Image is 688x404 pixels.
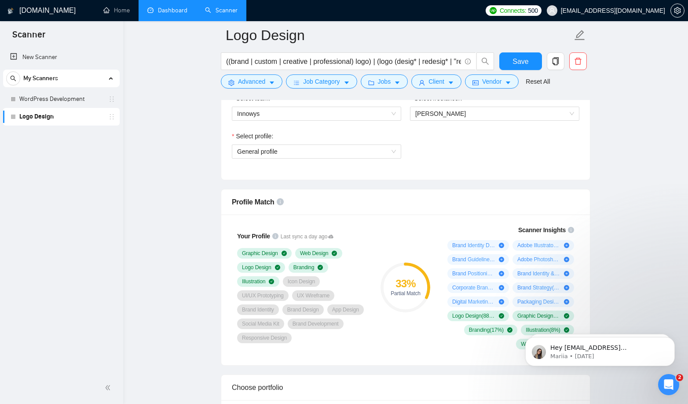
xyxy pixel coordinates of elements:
span: check-circle [499,313,504,319]
span: delete [570,57,586,65]
span: search [477,57,494,65]
span: Brand Positioning ( 25 %) [452,270,495,277]
span: Graphic Design ( 79 %) [517,312,560,319]
span: Innowys [237,107,396,120]
span: Graphic Design [242,250,278,257]
button: barsJob Categorycaret-down [286,74,357,89]
span: Branding [293,264,314,271]
span: check-circle [282,251,287,256]
iframe: Intercom notifications message [512,319,688,380]
span: Brand Identity & Guidelines ( 21 %) [517,270,560,277]
span: My Scanners [23,70,58,87]
button: delete [569,52,587,70]
span: plus-circle [499,257,504,262]
span: Packaging Design ( 8 %) [517,298,560,305]
span: plus-circle [499,299,504,304]
span: Your Profile [237,233,270,240]
span: Hey [EMAIL_ADDRESS][DOMAIN_NAME], Do you want to learn how to integrate GigRadar with your CRM of... [38,26,151,208]
span: plus-circle [564,257,569,262]
button: Save [499,52,542,70]
span: info-circle [568,227,574,233]
button: search [476,52,494,70]
span: Save [512,56,528,67]
span: plus-circle [499,285,504,290]
span: Adobe Photoshop ( 25 %) [517,256,560,263]
span: check-circle [318,265,323,270]
button: idcardVendorcaret-down [465,74,519,89]
span: Illustration [242,278,265,285]
span: Corporate Brand Identity ( 21 %) [452,284,495,291]
span: plus-circle [564,271,569,276]
span: holder [108,113,115,120]
a: New Scanner [10,48,113,66]
span: Client [428,77,444,86]
span: info-circle [465,59,471,64]
span: Brand Identity [242,306,274,313]
span: user [549,7,555,14]
button: userClientcaret-down [411,74,461,89]
span: plus-circle [564,285,569,290]
iframe: Intercom live chat [658,374,679,395]
a: setting [670,7,684,14]
span: holder [108,96,115,103]
a: homeHome [103,7,130,14]
span: Scanner Insights [518,227,566,233]
span: copy [547,57,564,65]
div: Choose portfolio [232,375,579,400]
span: Connects: [500,6,526,15]
span: Brand Design [287,306,319,313]
span: Responsive Design [242,334,287,341]
span: caret-down [269,79,275,86]
span: Brand Strategy ( 8 %) [517,284,560,291]
span: plus-circle [499,271,504,276]
span: plus-circle [499,243,504,248]
span: 500 [528,6,538,15]
span: check-circle [269,279,274,284]
span: Social Media Kit [242,320,279,327]
div: 33 % [381,278,430,289]
li: My Scanners [3,70,120,126]
span: Vendor [482,77,501,86]
li: New Scanner [3,48,120,66]
span: setting [671,7,684,14]
span: UI/UX Prototyping [242,292,284,299]
span: check-circle [507,327,512,333]
span: Adobe Illustrator ( 54 %) [517,242,560,249]
span: Scanner [5,28,52,47]
span: info-circle [277,198,284,205]
button: setting [670,4,684,18]
button: search [6,71,20,85]
span: caret-down [344,79,350,86]
span: Profile Match [232,198,274,206]
span: 2 [676,374,683,381]
span: plus-circle [564,299,569,304]
span: user [419,79,425,86]
span: Select profile: [236,131,273,141]
input: Scanner name... [226,24,572,46]
span: UX Wireframe [297,292,330,299]
span: General profile [237,145,396,158]
img: logo [7,4,14,18]
span: check-circle [564,313,569,319]
span: caret-down [394,79,400,86]
button: copy [547,52,564,70]
button: folderJobscaret-down [361,74,408,89]
span: folder [368,79,374,86]
a: WordPress Development [19,90,103,108]
span: bars [293,79,300,86]
span: search [7,75,20,82]
span: [PERSON_NAME] [415,110,466,117]
button: settingAdvancedcaret-down [221,74,282,89]
span: Jobs [378,77,391,86]
span: Advanced [238,77,265,86]
a: Reset All [526,77,550,86]
span: Branding ( 17 %) [469,326,504,334]
span: Web Design [300,250,329,257]
p: Message from Mariia, sent 4d ago [38,34,152,42]
span: caret-down [505,79,511,86]
span: Brand Identity Design ( 63 %) [452,242,495,249]
span: plus-circle [564,243,569,248]
span: edit [574,30,586,41]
